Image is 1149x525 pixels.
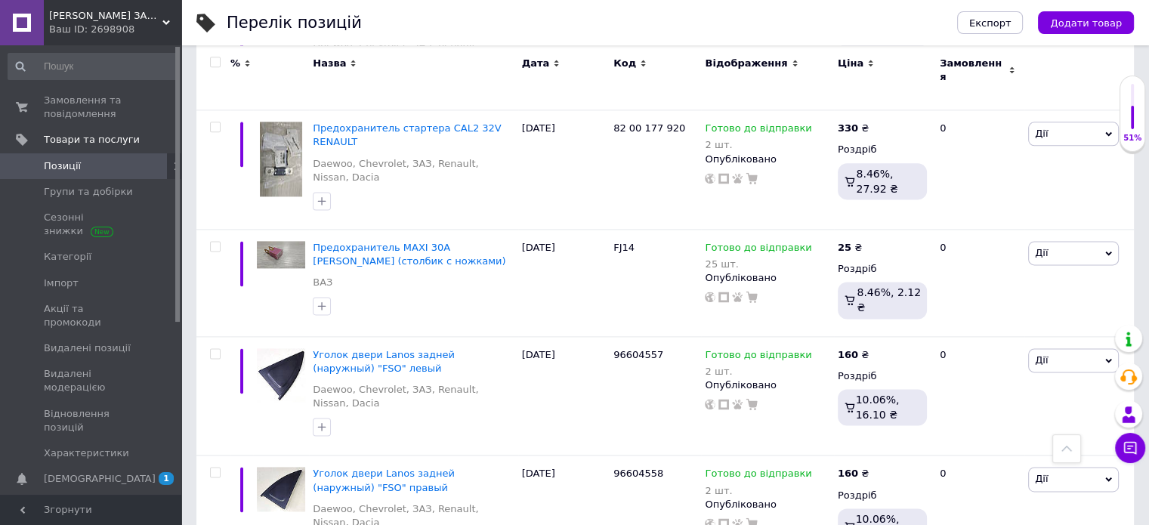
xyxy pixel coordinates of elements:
[838,467,869,480] div: ₴
[1038,11,1134,34] button: Додати товар
[8,53,178,80] input: Пошук
[518,110,610,230] div: [DATE]
[313,276,332,289] a: ВАЗ
[705,153,829,166] div: Опубліковано
[1120,133,1144,144] div: 51%
[705,498,829,511] div: Опубліковано
[838,242,851,253] b: 25
[838,348,869,362] div: ₴
[613,242,635,253] span: FJ14
[257,241,305,268] img: Предохранитель MAXI 30А штыревой (столбик с ножками)
[613,57,636,70] span: Код
[44,407,140,434] span: Відновлення позицій
[705,485,811,496] div: 2 шт.
[940,57,1005,84] span: Замовлення
[44,185,133,199] span: Групи та добірки
[230,57,240,70] span: %
[522,57,550,70] span: Дата
[856,394,900,421] span: 10.06%, 16.10 ₴
[44,472,156,486] span: [DEMOGRAPHIC_DATA]
[705,57,787,70] span: Відображення
[260,122,302,196] img: Предохранитель стартера CAL2 32V RENAULT
[705,122,811,138] span: Готово до відправки
[613,349,663,360] span: 96604557
[1115,433,1145,463] button: Чат з покупцем
[705,139,811,150] div: 2 шт.
[838,262,927,276] div: Роздріб
[227,15,362,31] div: Перелік позицій
[838,489,927,502] div: Роздріб
[838,241,862,255] div: ₴
[44,341,131,355] span: Видалені позиції
[856,168,897,195] span: 8.46%, 27.92 ₴
[705,258,811,270] div: 25 шт.
[518,229,610,336] div: [DATE]
[44,250,91,264] span: Категорії
[838,57,863,70] span: Ціна
[313,383,514,410] a: Daewoo, Chevrolet, ЗАЗ, Renault, Nissan, Dacia
[969,17,1012,29] span: Експорт
[44,302,140,329] span: Акції та промокоди
[44,211,140,238] span: Сезонні знижки
[838,122,858,134] b: 330
[159,472,174,485] span: 1
[838,349,858,360] b: 160
[44,133,140,147] span: Товари та послуги
[705,349,811,365] span: Готово до відправки
[257,467,305,511] img: Уголок двери Lanos задней (наружный) "FSO" правый
[313,242,505,267] a: Предохранитель MAXI 30А [PERSON_NAME] (столбик с ножками)
[257,348,305,402] img: Уголок двери Lanos задней (наружный) "FSO" левый
[313,349,455,374] a: Уголок двери Lanos задней (наружный) "FSO" левый
[44,446,129,460] span: Характеристики
[44,276,79,290] span: Імпорт
[705,271,829,285] div: Опубліковано
[705,468,811,483] span: Готово до відправки
[838,122,869,135] div: ₴
[857,286,921,313] span: 8.46%, 2.12 ₴
[44,367,140,394] span: Видалені модерацією
[313,122,501,147] a: Предохранитель стартера CAL2 32V RENAULT
[931,229,1024,336] div: 0
[705,378,829,392] div: Опубліковано
[49,23,181,36] div: Ваш ID: 2698908
[1050,17,1122,29] span: Додати товар
[838,143,927,156] div: Роздріб
[1035,354,1048,366] span: Дії
[44,94,140,121] span: Замовлення та повідомлення
[705,242,811,258] span: Готово до відправки
[1035,128,1048,139] span: Дії
[313,468,455,493] a: Уголок двери Lanos задней (наружный) "FSO" правый
[705,366,811,377] div: 2 шт.
[957,11,1024,34] button: Експорт
[838,468,858,479] b: 160
[613,468,663,479] span: 96604558
[838,369,927,383] div: Роздріб
[313,57,346,70] span: Назва
[931,110,1024,230] div: 0
[313,157,514,184] a: Daewoo, Chevrolet, ЗАЗ, Renault, Nissan, Dacia
[1035,247,1048,258] span: Дії
[44,159,81,173] span: Позиції
[49,9,162,23] span: ТИТАН ЧЕРКАСИ ЗАПЧАСТИНИ
[518,336,610,456] div: [DATE]
[1035,473,1048,484] span: Дії
[613,122,685,134] span: 82 00 177 920
[931,336,1024,456] div: 0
